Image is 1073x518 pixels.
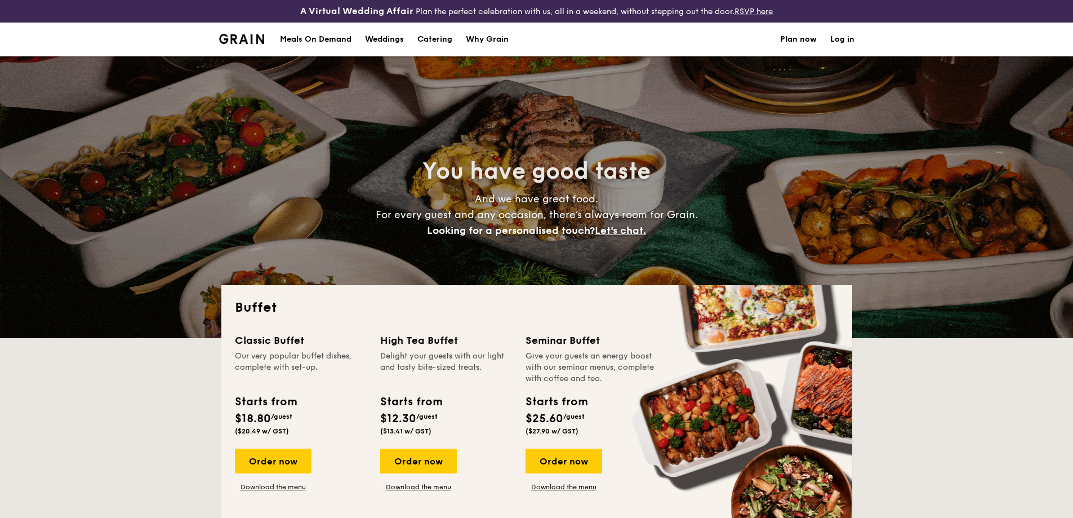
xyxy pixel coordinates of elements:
a: Download the menu [380,482,457,492]
span: /guest [416,413,438,420]
h1: Catering [417,23,452,56]
div: Order now [526,449,602,473]
div: Order now [380,449,457,473]
div: High Tea Buffet [380,333,512,348]
div: Why Grain [466,23,509,56]
div: Starts from [526,393,587,410]
div: Delight your guests with our light and tasty bite-sized treats. [380,351,512,384]
a: Weddings [358,23,411,56]
img: Grain [219,34,265,44]
span: $18.80 [235,412,271,426]
div: Classic Buffet [235,333,367,348]
span: $12.30 [380,412,416,426]
span: Looking for a personalised touch? [427,224,595,237]
a: Meals On Demand [273,23,358,56]
a: Plan now [780,23,817,56]
div: Order now [235,449,311,473]
span: ($13.41 w/ GST) [380,427,431,435]
span: ($20.49 w/ GST) [235,427,289,435]
a: Download the menu [526,482,602,492]
div: Starts from [235,393,296,410]
span: /guest [271,413,292,420]
div: Plan the perfect celebration with us, all in a weekend, without stepping out the door. [212,5,861,18]
div: Give your guests an energy boost with our seminar menus, complete with coffee and tea. [526,351,657,384]
span: You have good taste [422,158,651,185]
div: Meals On Demand [280,23,351,56]
div: Our very popular buffet dishes, complete with set-up. [235,351,367,384]
div: Seminar Buffet [526,333,657,348]
a: RSVP here [734,7,773,16]
a: Catering [411,23,459,56]
span: ($27.90 w/ GST) [526,427,578,435]
span: /guest [563,413,585,420]
div: Starts from [380,393,442,410]
a: Download the menu [235,482,311,492]
span: $25.60 [526,412,563,426]
span: And we have great food. For every guest and any occasion, there’s always room for Grain. [376,193,698,237]
div: Weddings [365,23,404,56]
a: Why Grain [459,23,515,56]
a: Logotype [219,34,265,44]
span: Let's chat. [595,224,646,237]
h2: Buffet [235,299,839,317]
a: Log in [830,23,854,56]
h4: A Virtual Wedding Affair [300,5,413,18]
